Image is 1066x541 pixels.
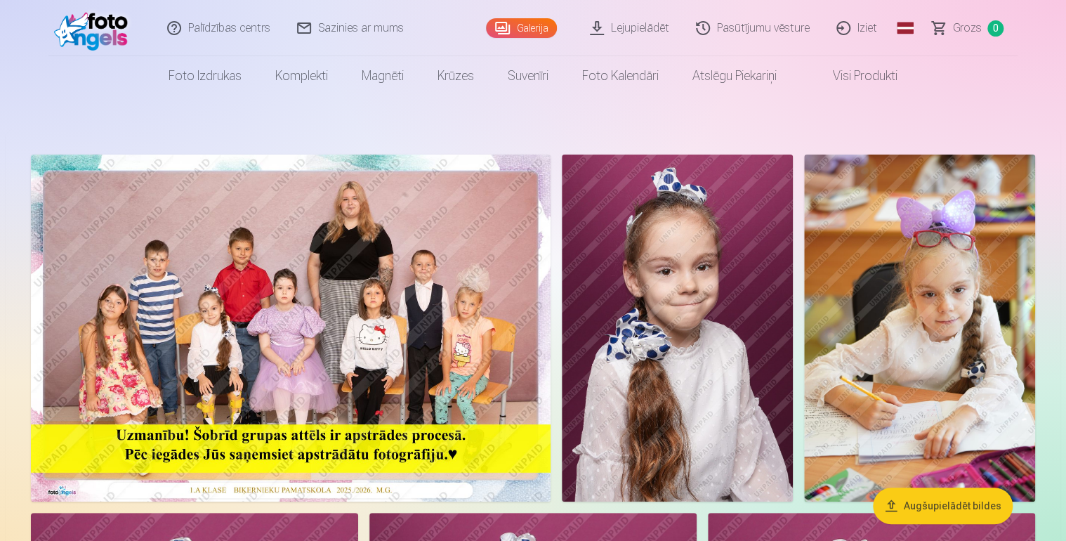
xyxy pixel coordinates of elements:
[794,56,914,96] a: Visi produkti
[486,18,557,38] a: Galerija
[152,56,258,96] a: Foto izdrukas
[953,20,982,37] span: Grozs
[873,488,1013,524] button: Augšupielādēt bildes
[421,56,491,96] a: Krūzes
[258,56,345,96] a: Komplekti
[565,56,676,96] a: Foto kalendāri
[491,56,565,96] a: Suvenīri
[345,56,421,96] a: Magnēti
[676,56,794,96] a: Atslēgu piekariņi
[54,6,135,51] img: /fa1
[987,20,1004,37] span: 0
